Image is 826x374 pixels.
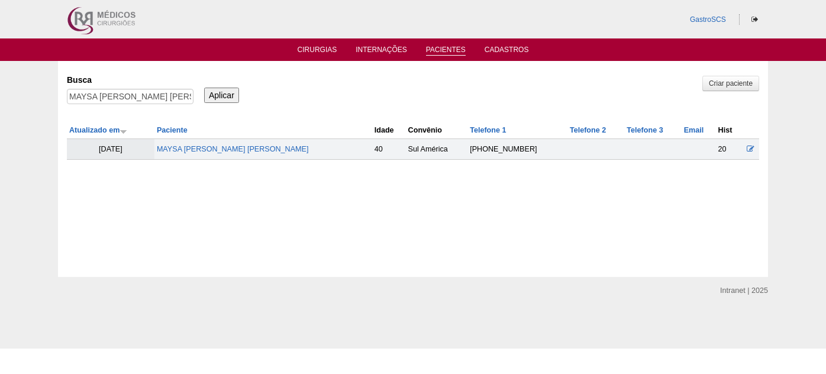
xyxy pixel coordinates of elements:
[426,46,466,56] a: Pacientes
[690,15,726,24] a: GastroSCS
[204,88,239,103] input: Aplicar
[406,139,468,160] td: Sul América
[627,126,663,134] a: Telefone 3
[702,76,759,91] a: Criar paciente
[298,46,337,57] a: Cirurgias
[467,139,567,160] td: [PHONE_NUMBER]
[67,139,154,160] td: [DATE]
[157,126,188,134] a: Paciente
[720,285,768,296] div: Intranet | 2025
[470,126,506,134] a: Telefone 1
[751,16,758,23] i: Sair
[372,122,406,139] th: Idade
[69,126,127,134] a: Atualizado em
[67,74,193,86] label: Busca
[570,126,606,134] a: Telefone 2
[485,46,529,57] a: Cadastros
[716,139,742,160] td: 20
[157,145,309,153] a: MAYSA [PERSON_NAME] [PERSON_NAME]
[406,122,468,139] th: Convênio
[684,126,704,134] a: Email
[67,89,193,104] input: Digite os termos que você deseja procurar.
[356,46,407,57] a: Internações
[716,122,742,139] th: Hist
[120,127,127,135] img: ordem crescente
[372,139,406,160] td: 40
